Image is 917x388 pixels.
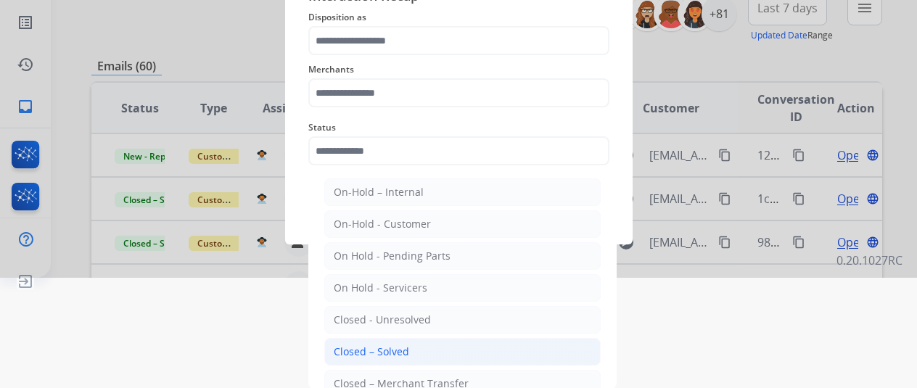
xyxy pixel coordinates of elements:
div: On-Hold - Customer [334,217,431,231]
div: Closed – Solved [334,344,409,359]
div: On-Hold – Internal [334,185,424,199]
span: Status [308,119,609,136]
div: On Hold - Servicers [334,281,427,295]
div: Closed - Unresolved [334,313,431,327]
span: Disposition as [308,9,609,26]
p: 0.20.1027RC [836,252,902,269]
div: On Hold - Pending Parts [334,249,451,263]
span: Merchants [308,61,609,78]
